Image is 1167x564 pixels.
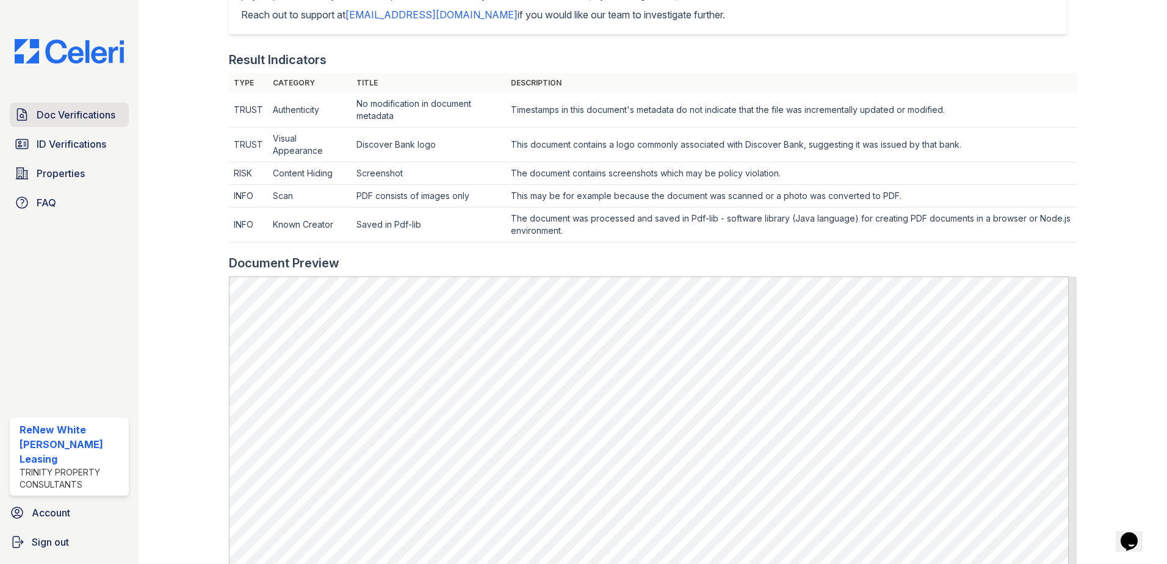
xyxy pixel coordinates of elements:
[1116,515,1155,552] iframe: chat widget
[268,208,352,242] td: Known Creator
[20,422,124,466] div: ReNew White [PERSON_NAME] Leasing
[268,73,352,93] th: Category
[352,128,506,162] td: Discover Bank logo
[37,137,106,151] span: ID Verifications
[10,132,129,156] a: ID Verifications
[352,208,506,242] td: Saved in Pdf-lib
[352,73,506,93] th: Title
[37,107,115,122] span: Doc Verifications
[506,162,1077,185] td: The document contains screenshots which may be policy violation.
[229,128,268,162] td: TRUST
[229,162,268,185] td: RISK
[37,195,56,210] span: FAQ
[10,190,129,215] a: FAQ
[10,103,129,127] a: Doc Verifications
[32,505,70,520] span: Account
[352,185,506,208] td: PDF consists of images only
[268,162,352,185] td: Content Hiding
[37,166,85,181] span: Properties
[10,161,129,186] a: Properties
[268,185,352,208] td: Scan
[5,39,134,63] img: CE_Logo_Blue-a8612792a0a2168367f1c8372b55b34899dd931a85d93a1a3d3e32e68fde9ad4.png
[229,51,327,68] div: Result Indicators
[229,73,268,93] th: Type
[229,185,268,208] td: INFO
[506,128,1077,162] td: This document contains a logo commonly associated with Discover Bank, suggesting it was issued by...
[229,208,268,242] td: INFO
[5,530,134,554] a: Sign out
[506,73,1077,93] th: Description
[345,9,518,21] a: [EMAIL_ADDRESS][DOMAIN_NAME]
[241,7,1055,22] p: Reach out to support at if you would like our team to investigate further.
[229,255,339,272] div: Document Preview
[506,185,1077,208] td: This may be for example because the document was scanned or a photo was converted to PDF.
[229,93,268,128] td: TRUST
[268,128,352,162] td: Visual Appearance
[352,93,506,128] td: No modification in document metadata
[268,93,352,128] td: Authenticity
[32,535,69,549] span: Sign out
[352,162,506,185] td: Screenshot
[5,501,134,525] a: Account
[506,93,1077,128] td: Timestamps in this document's metadata do not indicate that the file was incrementally updated or...
[20,466,124,491] div: Trinity Property Consultants
[506,208,1077,242] td: The document was processed and saved in Pdf-lib - software library (Java language) for creating P...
